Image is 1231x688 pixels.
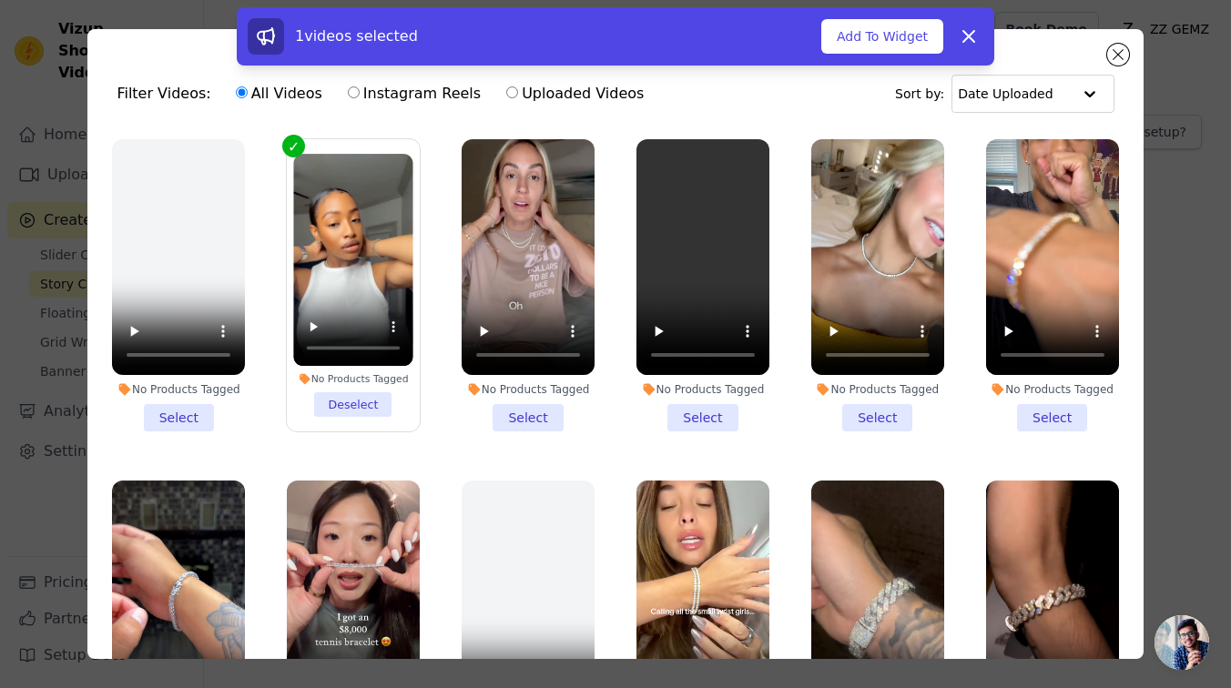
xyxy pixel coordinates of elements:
[462,382,595,397] div: No Products Tagged
[235,82,323,106] label: All Videos
[117,73,654,115] div: Filter Videos:
[821,19,943,54] button: Add To Widget
[811,382,944,397] div: No Products Tagged
[112,382,245,397] div: No Products Tagged
[1155,615,1209,670] a: Open chat
[294,373,413,386] div: No Products Tagged
[986,382,1119,397] div: No Products Tagged
[295,27,418,45] span: 1 videos selected
[347,82,482,106] label: Instagram Reels
[636,382,769,397] div: No Products Tagged
[895,75,1114,113] div: Sort by:
[505,82,645,106] label: Uploaded Videos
